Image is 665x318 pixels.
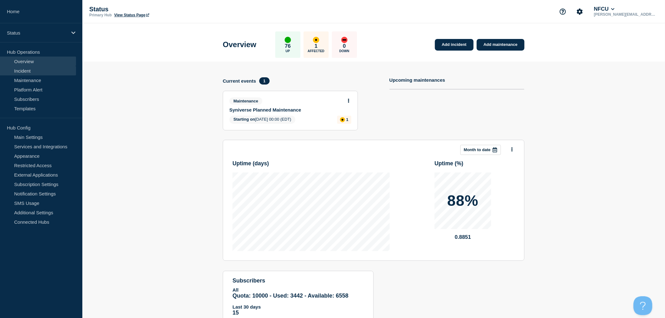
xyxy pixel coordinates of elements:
p: Month to date [464,147,491,152]
span: 1 [259,77,270,85]
h4: subscribers [233,277,364,284]
div: affected [313,37,319,43]
a: Add incident [435,39,474,51]
a: View Status Page [114,13,149,17]
p: Primary Hub [89,13,112,17]
a: Add maintenance [477,39,525,51]
p: Status [7,30,67,36]
p: Affected [308,49,324,53]
h4: Upcoming maintenances [389,77,445,83]
span: Starting on [234,117,255,122]
h1: Overview [223,40,256,49]
span: Maintenance [229,97,262,105]
p: 1 [315,43,317,49]
span: Quota: 10000 - Used: 3442 - Available: 6558 [233,293,349,299]
p: 15 [233,310,364,316]
h4: Current events [223,78,256,84]
p: 1 [346,117,349,122]
p: 76 [285,43,291,49]
button: Month to date [460,145,501,155]
button: NFCU [593,6,616,12]
a: Syniverse Planned Maintenance [229,107,343,112]
div: affected [340,117,345,122]
h3: Uptime ( % ) [435,160,515,167]
span: [DATE] 00:00 (EDT) [229,116,295,124]
p: Status [89,6,215,13]
p: [PERSON_NAME][EMAIL_ADDRESS][DOMAIN_NAME] [593,12,658,17]
iframe: Help Scout Beacon - Open [634,296,652,315]
p: 0 [343,43,346,49]
p: Last 30 days [233,304,364,310]
p: 88% [447,193,478,208]
button: Support [556,5,569,18]
div: down [341,37,348,43]
h3: Uptime ( days ) [233,160,390,167]
p: Up [286,49,290,53]
p: Down [339,49,349,53]
button: Account settings [573,5,586,18]
p: All [233,287,364,293]
div: up [285,37,291,43]
p: 0.8851 [435,234,491,240]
